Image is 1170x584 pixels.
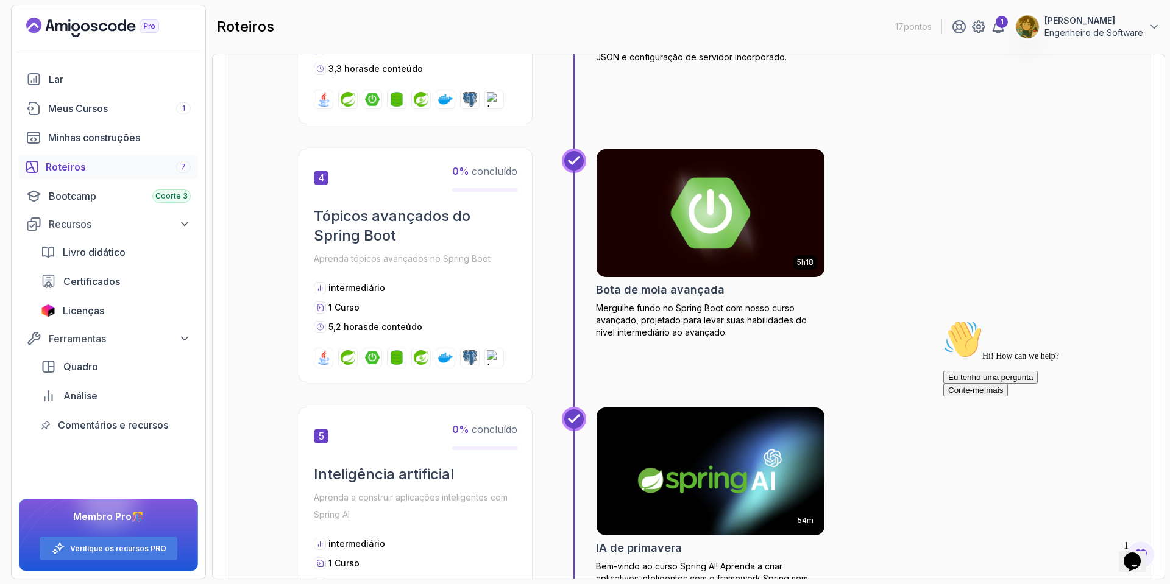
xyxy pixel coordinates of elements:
[63,361,98,373] font: Quadro
[314,207,470,244] font: Tópicos avançados do Spring Boot
[904,21,932,32] font: pontos
[181,162,186,172] span: 7
[49,218,91,230] font: Recursos
[19,184,198,208] a: acampamento de treinamento
[328,63,369,74] font: 3,3 horas
[217,18,274,35] font: roteiros
[596,303,807,337] font: Mergulhe fundo no Spring Boot com nosso curso avançado, projetado para levar suas habilidades do ...
[591,146,831,280] img: Cartão de inicialização de primavera avançado
[132,510,144,522] font: 🎊
[365,350,380,365] img: logotipo da spring-boot
[414,350,428,365] img: logotipo de segurança de primavera
[5,69,69,82] button: Conte-me mais
[49,73,63,85] font: Lar
[34,413,198,437] a: opinião
[459,165,469,177] font: %
[34,354,198,379] a: quadro
[34,240,198,264] a: livro didático
[596,283,725,296] font: Bota de mola avançada
[314,465,454,483] font: Inteligência artificial
[26,18,187,37] a: Página de destino
[596,27,816,62] font: Aprenda a criar APIs robustas e escaláveis ​​com Spring Boot, dominando os princípios REST, manip...
[19,96,198,121] a: cursos
[58,419,168,431] font: Comentários e recursos
[452,423,459,435] font: 0
[70,544,166,554] a: Verifique os recursos PRO
[34,269,198,294] a: certificados
[487,92,502,107] img: logotipo h2
[182,104,185,113] span: 1
[365,92,380,107] img: logotipo da spring-boot
[155,191,188,200] font: Coorte 3
[487,350,502,365] img: logotipo h2
[5,5,224,82] div: 👋Hi! How can we help?Eu tenho uma perguntaConte-me mais
[452,165,459,177] font: 0
[335,558,360,568] font: Curso
[341,92,355,107] img: logotipo da primavera
[1015,15,1160,39] button: imagem de perfil do usuário[PERSON_NAME]Engenheiro de Software
[1016,15,1039,38] img: imagem de perfil do usuário
[48,102,108,114] font: Meus Cursos
[46,161,86,173] font: Roteiros
[368,322,422,332] font: de conteúdo
[316,92,331,107] img: logotipo Java
[63,390,97,402] font: Análise
[389,350,404,365] img: logotipo spring-data-jpa
[596,149,825,339] a: Cartão de inicialização de primavera avançado5h18Bota de mola avançadaMergulhe fundo no Spring Bo...
[463,350,477,365] img: logotipo do postgres
[328,558,332,568] font: 1
[319,430,324,442] font: 5
[369,63,423,74] font: de conteúdo
[49,332,106,345] font: Ferramentas
[1001,17,1004,26] font: 1
[438,350,453,365] img: logotipo do docker
[70,544,166,553] font: Verifique os recursos PRO
[34,298,198,323] a: licenças
[10,71,65,80] font: Conte-me mais
[316,350,331,365] img: logotipo Java
[49,190,96,202] font: Bootcamp
[5,56,99,69] button: Eu tenho uma pergunta
[328,302,332,312] font: 1
[463,92,477,107] img: logotipo do postgres
[472,165,517,177] font: concluído
[5,37,121,46] span: Hi! How can we help?
[328,538,385,549] font: intermediário
[39,536,178,561] button: Verifique os recursos PRO
[48,132,140,144] font: Minhas construções
[318,172,325,184] font: 4
[19,213,198,235] button: Recursos
[1044,15,1115,26] font: [PERSON_NAME]
[938,315,1158,529] iframe: widget de bate-papo
[5,5,44,44] img: :wave:
[341,350,355,365] img: logotipo da primavera
[335,302,360,312] font: Curso
[41,304,55,317] img: ícone jetbrains
[459,423,469,435] font: %
[19,328,198,350] button: Ferramentas
[63,275,120,287] font: Certificados
[597,407,824,535] img: Cartão Spring AI
[1119,535,1158,572] iframe: widget de bate-papo
[314,492,508,519] font: Aprenda a construir aplicações inteligentes com Spring AI
[34,384,198,408] a: analítica
[328,322,368,332] font: 5,2 horas
[19,155,198,179] a: roteiros
[389,92,404,107] img: logotipo spring-data-jpa
[797,258,814,267] font: 5h18
[991,19,1005,34] a: 1
[1044,27,1143,38] font: Engenheiro de Software
[895,21,904,32] font: 17
[19,67,198,91] a: lar
[19,125,198,150] a: constrói
[798,516,814,525] font: 54m
[414,92,428,107] img: logotipo de segurança de primavera
[314,253,491,264] font: Aprenda tópicos avançados no Spring Boot
[472,423,517,435] font: concluído
[63,246,126,258] font: Livro didático
[10,58,94,67] font: Eu tenho uma pergunta
[438,92,453,107] img: logotipo do docker
[596,541,682,554] font: IA de primavera
[328,283,385,293] font: intermediário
